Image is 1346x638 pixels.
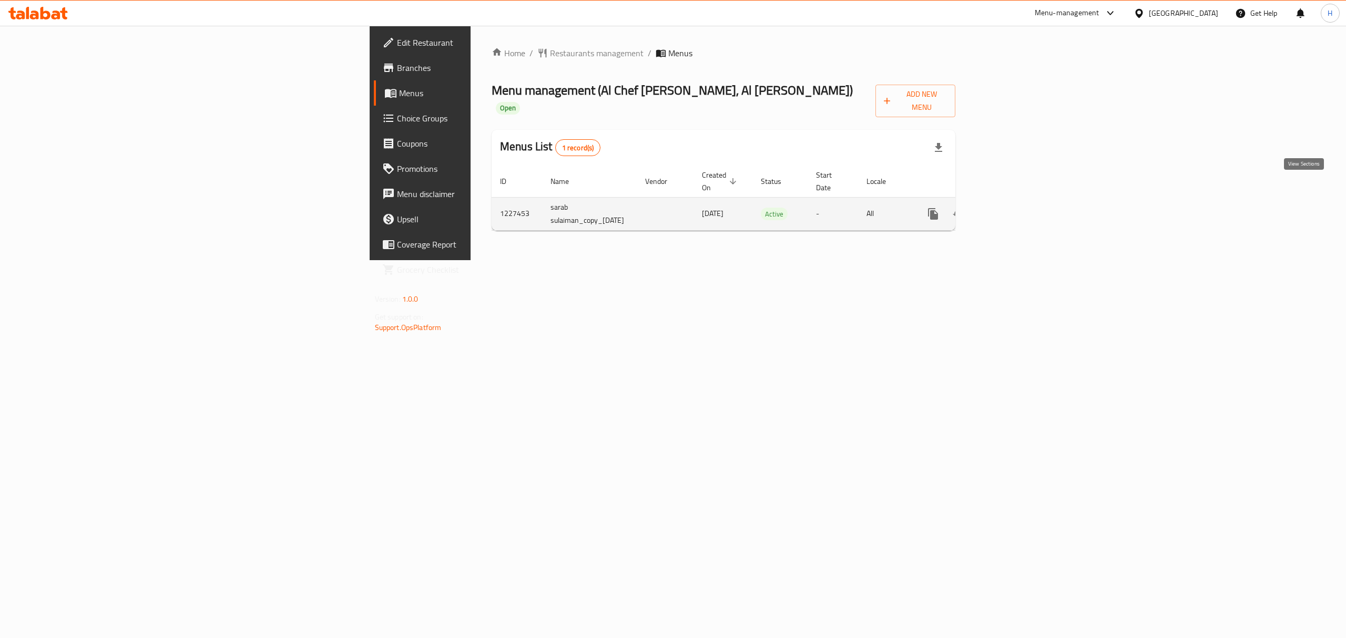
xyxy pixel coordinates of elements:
[492,166,1030,231] table: enhanced table
[397,213,586,225] span: Upsell
[397,238,586,251] span: Coverage Report
[912,166,1030,198] th: Actions
[397,36,586,49] span: Edit Restaurant
[374,30,595,55] a: Edit Restaurant
[374,207,595,232] a: Upsell
[500,175,520,188] span: ID
[556,143,600,153] span: 1 record(s)
[399,87,586,99] span: Menus
[816,169,845,194] span: Start Date
[761,175,795,188] span: Status
[397,263,586,276] span: Grocery Checklist
[397,112,586,125] span: Choice Groups
[555,139,601,156] div: Total records count
[492,47,955,59] nav: breadcrumb
[645,175,681,188] span: Vendor
[702,207,723,220] span: [DATE]
[375,321,442,334] a: Support.OpsPlatform
[550,47,644,59] span: Restaurants management
[397,162,586,175] span: Promotions
[866,175,900,188] span: Locale
[1035,7,1099,19] div: Menu-management
[500,139,600,156] h2: Menus List
[648,47,651,59] li: /
[875,85,956,117] button: Add New Menu
[921,201,946,227] button: more
[1328,7,1332,19] span: H
[550,175,583,188] span: Name
[926,135,951,160] div: Export file
[492,78,853,102] span: Menu management ( Al Chef [PERSON_NAME], Al [PERSON_NAME] )
[374,156,595,181] a: Promotions
[884,88,947,114] span: Add New Menu
[374,181,595,207] a: Menu disclaimer
[397,61,586,74] span: Branches
[375,310,423,324] span: Get support on:
[858,197,912,230] td: All
[808,197,858,230] td: -
[374,55,595,80] a: Branches
[374,106,595,131] a: Choice Groups
[374,232,595,257] a: Coverage Report
[1149,7,1218,19] div: [GEOGRAPHIC_DATA]
[402,292,419,306] span: 1.0.0
[668,47,692,59] span: Menus
[374,80,595,106] a: Menus
[397,137,586,150] span: Coupons
[397,188,586,200] span: Menu disclaimer
[374,131,595,156] a: Coupons
[946,201,971,227] button: Change Status
[375,292,401,306] span: Version:
[761,208,788,220] span: Active
[702,169,740,194] span: Created On
[374,257,595,282] a: Grocery Checklist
